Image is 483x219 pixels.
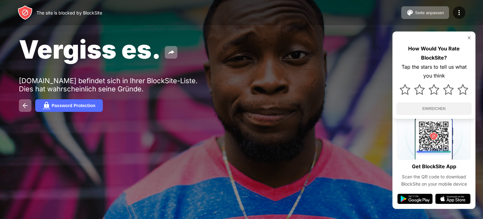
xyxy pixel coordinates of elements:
[396,102,472,115] button: EINREICHEN
[467,35,472,40] img: rate-us-close.svg
[455,9,463,16] img: menu-icon.svg
[52,103,95,108] div: Password Protection
[18,5,33,20] img: header-logo.svg
[397,194,433,204] img: google-play.svg
[36,10,102,15] div: The site is blocked by BlockSite
[443,84,454,95] img: star.svg
[35,99,103,112] button: Password Protection
[396,62,472,81] div: Tap the stars to tell us what you think
[43,102,50,109] img: password.svg
[406,9,414,16] img: pallet.svg
[21,102,29,109] img: back.svg
[167,49,175,56] img: share.svg
[429,84,439,95] img: star.svg
[458,84,468,95] img: star.svg
[19,34,161,65] span: Vergiss es.
[401,6,449,19] button: Seite anpassen
[435,194,470,204] img: app-store.svg
[397,173,470,187] div: Scan the QR code to download BlockSite on your mobile device
[396,44,472,62] div: How Would You Rate BlockSite?
[412,162,456,171] div: Get BlockSite App
[415,10,444,15] div: Seite anpassen
[414,84,425,95] img: star.svg
[400,84,410,95] img: star.svg
[19,77,213,93] div: [DOMAIN_NAME] befindet sich in Ihrer BlockSite-Liste. Dies hat wahrscheinlich seine Gründe.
